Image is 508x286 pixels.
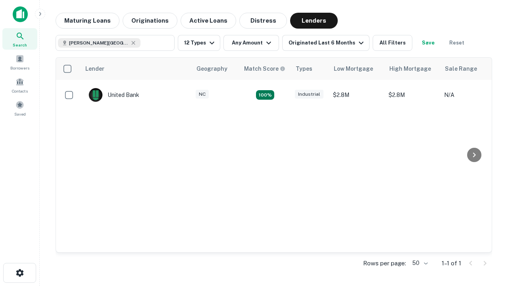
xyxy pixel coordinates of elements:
th: High Mortgage [385,58,440,80]
div: NC [196,90,209,99]
button: Originated Last 6 Months [282,35,369,51]
span: Saved [14,111,26,117]
a: Search [2,28,37,50]
iframe: Chat Widget [468,197,508,235]
button: Maturing Loans [56,13,119,29]
div: Sale Range [445,64,477,73]
div: High Mortgage [389,64,431,73]
th: Low Mortgage [329,58,385,80]
div: Low Mortgage [334,64,373,73]
span: Borrowers [10,65,29,71]
span: Contacts [12,88,28,94]
div: United Bank [89,88,139,102]
div: Geography [196,64,227,73]
div: Industrial [295,90,323,99]
a: Saved [2,97,37,119]
div: Originated Last 6 Months [289,38,366,48]
button: Reset [444,35,470,51]
button: Save your search to get updates of matches that match your search criteria. [416,35,441,51]
button: Any Amount [223,35,279,51]
button: 12 Types [178,35,220,51]
th: Types [291,58,329,80]
p: 1–1 of 1 [442,259,461,268]
th: Capitalize uses an advanced AI algorithm to match your search with the best lender. The match sco... [239,58,291,80]
h6: Match Score [244,64,284,73]
img: picture [89,88,102,102]
div: Matching Properties: 1, hasApolloMatch: undefined [256,90,274,100]
span: Search [13,42,27,48]
td: $2.8M [385,80,440,110]
div: Types [296,64,312,73]
div: 50 [409,257,429,269]
button: Lenders [290,13,338,29]
button: Active Loans [181,13,236,29]
div: Lender [85,64,104,73]
p: Rows per page: [363,259,406,268]
a: Borrowers [2,51,37,73]
th: Geography [192,58,239,80]
button: Originations [123,13,177,29]
button: All Filters [373,35,412,51]
th: Lender [81,58,192,80]
span: [PERSON_NAME][GEOGRAPHIC_DATA], [GEOGRAPHIC_DATA] [69,39,129,46]
a: Contacts [2,74,37,96]
img: capitalize-icon.png [13,6,28,22]
div: Capitalize uses an advanced AI algorithm to match your search with the best lender. The match sco... [244,64,285,73]
td: $2.8M [329,80,385,110]
button: Distress [239,13,287,29]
